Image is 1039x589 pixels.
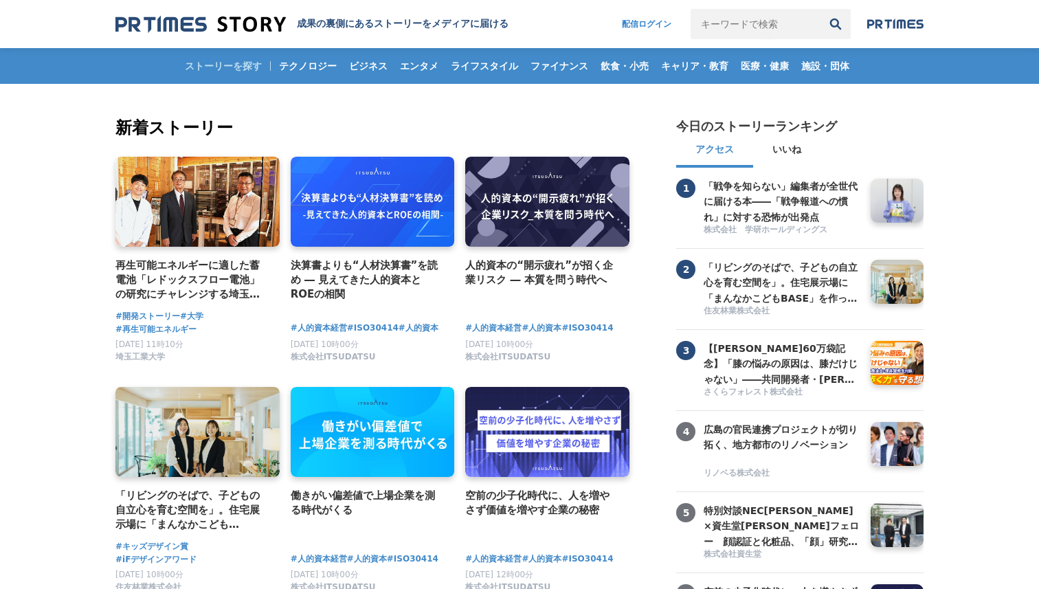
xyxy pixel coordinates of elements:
[180,310,203,323] a: #大学
[561,553,613,566] a: #ISO30414
[115,310,180,323] a: #開発ストーリー
[704,422,860,466] a: 広島の官民連携プロジェクトが切り拓く、地方都市のリノベーション
[608,9,685,39] a: 配信ログイン
[704,386,860,399] a: さくらフォレスト株式会社
[115,553,197,566] a: #iFデザインアワード
[704,341,860,387] h3: 【[PERSON_NAME]60万袋記念】「膝の悩みの原因は、膝だけじゃない」――共同開発者・[PERSON_NAME]先生と語る、"歩く力"を守る想い【共同開発者対談】
[115,488,269,533] a: 「リビングのそばで、子どもの自立心を育む空間を」。住宅展示場に「まんなかこどもBASE」を作った２人の女性社員
[676,341,695,360] span: 3
[704,386,803,398] span: さくらフォレスト株式会社
[704,341,860,385] a: 【[PERSON_NAME]60万袋記念】「膝の悩みの原因は、膝だけじゃない」――共同開発者・[PERSON_NAME]先生と語る、"歩く力"を守る想い【共同開発者対談】
[595,60,654,72] span: 飲食・小売
[387,553,438,566] a: #ISO30414
[291,322,347,335] a: #人的資本経営
[704,224,860,237] a: 株式会社 学研ホールディングス
[115,540,188,553] a: #キッズデザイン賞
[796,48,855,84] a: 施設・団体
[704,305,860,318] a: 住友林業株式会社
[704,503,860,547] a: 特別対談NEC[PERSON_NAME]×資生堂[PERSON_NAME]フェロー 顔認証と化粧品、「顔」研究の世界の頂点から見える[PERSON_NAME] ～骨格や瞳、変化しない顔と たるみ...
[115,340,183,349] span: [DATE] 11時10分
[399,322,438,335] span: #人的資本
[704,260,860,306] h3: 「リビングのそばで、子どもの自立心を育む空間を」。住宅展示場に「まんなかこどもBASE」を作った２人の女性社員
[347,322,399,335] a: #ISO30414
[522,553,561,566] a: #人的資本
[656,60,734,72] span: キャリア・教育
[394,48,444,84] a: エンタメ
[273,60,342,72] span: テクノロジー
[465,355,550,365] a: 株式会社ITSUDATSU
[735,60,794,72] span: 医療・健康
[344,48,393,84] a: ビジネス
[561,322,613,335] a: #ISO30414
[704,179,860,225] h3: 「戦争を知らない」編集者が全世代に届ける本――「戦争報道への慣れ」に対する恐怖が出発点
[691,9,820,39] input: キーワードで検索
[704,179,860,223] a: 「戦争を知らない」編集者が全世代に届ける本――「戦争報道への慣れ」に対する恐怖が出発点
[445,60,524,72] span: ライフスタイル
[291,570,359,579] span: [DATE] 10時00分
[676,135,753,168] button: アクセス
[525,60,594,72] span: ファイナンス
[867,19,924,30] img: prtimes
[753,135,820,168] button: いいね
[704,548,761,560] span: 株式会社資生堂
[344,60,393,72] span: ビジネス
[704,467,770,479] span: リノベる株式会社
[820,9,851,39] button: 検索
[291,355,376,365] a: 株式会社ITSUDATSU
[704,467,860,480] a: リノベる株式会社
[522,322,561,335] a: #人的資本
[676,260,695,279] span: 2
[115,570,183,579] span: [DATE] 10時00分
[297,18,509,30] h1: 成果の裏側にあるストーリーをメディアに届ける
[656,48,734,84] a: キャリア・教育
[676,118,837,135] h2: 今日のストーリーランキング
[465,488,618,518] a: 空前の少子化時代に、人を増やさず価値を増やす企業の秘密
[465,351,550,363] span: 株式会社ITSUDATSU
[115,323,197,336] span: #再生可能エネルギー
[347,553,387,566] a: #人的資本
[115,115,632,140] h2: 新着ストーリー
[291,258,444,302] a: 決算書よりも“人材決算書”を読め ― 見えてきた人的資本とROEの相関
[796,60,855,72] span: 施設・団体
[291,340,359,349] span: [DATE] 10時00分
[394,60,444,72] span: エンタメ
[704,305,770,317] span: 住友林業株式会社
[704,503,860,549] h3: 特別対談NEC[PERSON_NAME]×資生堂[PERSON_NAME]フェロー 顔認証と化粧品、「顔」研究の世界の頂点から見える[PERSON_NAME] ～骨格や瞳、変化しない顔と たるみ...
[273,48,342,84] a: テクノロジー
[291,553,347,566] a: #人的資本経営
[115,15,286,34] img: 成果の裏側にあるストーリーをメディアに届ける
[115,258,269,302] a: 再生可能エネルギーに適した蓄電池「レドックスフロー電池」の研究にチャレンジする埼玉工業大学
[465,553,522,566] a: #人的資本経営
[704,548,860,562] a: 株式会社資生堂
[291,351,376,363] span: 株式会社ITSUDATSU
[704,260,860,304] a: 「リビングのそばで、子どもの自立心を育む空間を」。住宅展示場に「まんなかこどもBASE」を作った２人の女性社員
[465,570,533,579] span: [DATE] 12時00分
[465,258,618,288] h4: 人的資本の“開示疲れ”が招く企業リスク ― 本質を問う時代へ
[115,351,165,363] span: 埼玉工業大学
[115,355,165,365] a: 埼玉工業大学
[595,48,654,84] a: 飲食・小売
[291,488,444,518] h4: 働きがい偏差値で上場企業を測る時代がくる
[704,422,860,453] h3: 広島の官民連携プロジェクトが切り拓く、地方都市のリノベーション
[115,15,509,34] a: 成果の裏側にあるストーリーをメディアに届ける 成果の裏側にあるストーリーをメディアに届ける
[465,322,522,335] a: #人的資本経営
